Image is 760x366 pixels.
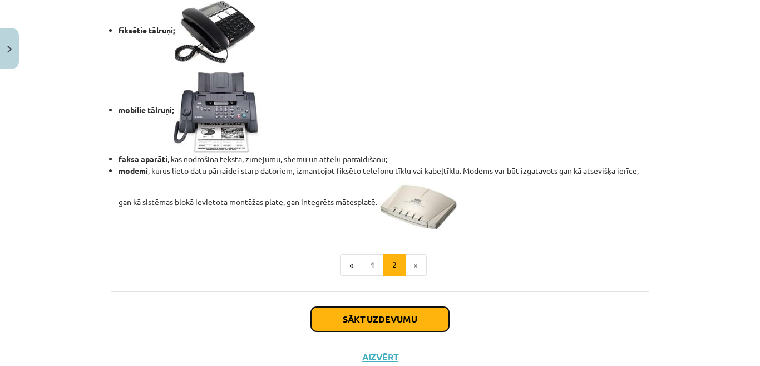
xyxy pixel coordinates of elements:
[362,254,384,276] button: 1
[119,165,649,229] li: , kurus lieto datu pārraidei starp datoriem, izmantojot fiksēto telefonu tīklu vai kabeļtīklu. Mo...
[119,154,167,164] strong: faksa aparāti
[383,254,406,276] button: 2
[7,46,12,53] img: icon-close-lesson-0947bae3869378f0d4975bcd49f059093ad1ed9edebbc8119c70593378902aed.svg
[340,254,362,276] button: «
[119,25,259,35] strong: fiksētie tālruņi;
[119,153,649,165] li: , kas nodrošina teksta, zīmējumu, shēmu un attēlu pārraidīšanu;
[119,105,260,115] strong: mobilie tālruņi;
[119,165,148,175] strong: modemi
[311,307,449,331] button: Sākt uzdevumu
[359,352,401,363] button: Aizvērt
[111,254,649,276] nav: Page navigation example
